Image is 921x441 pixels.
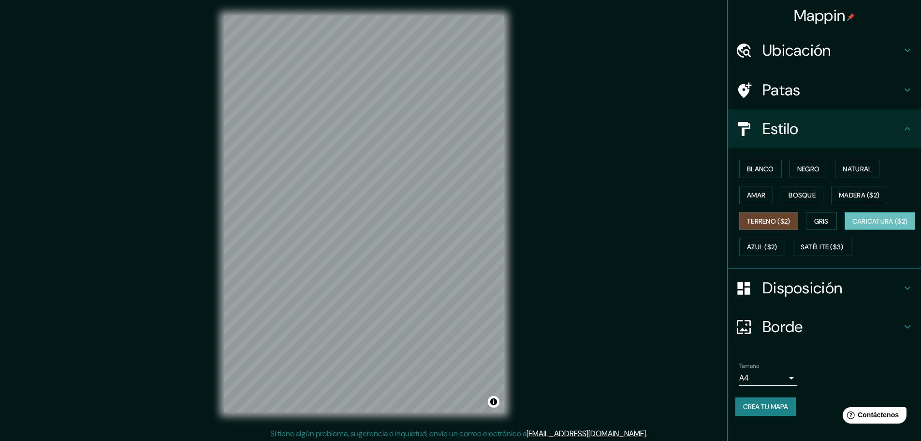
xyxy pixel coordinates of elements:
[739,212,798,230] button: Terreno ($2)
[728,109,921,148] div: Estilo
[743,402,788,411] font: Crea tu mapa
[789,191,816,199] font: Bosque
[735,397,796,416] button: Crea tu mapa
[728,71,921,109] div: Patas
[801,243,844,252] font: Satélite ($3)
[747,191,765,199] font: Amar
[814,217,829,226] font: Gris
[847,13,855,21] img: pin-icon.png
[739,238,785,256] button: Azul ($2)
[270,428,526,439] font: Si tiene algún problema, sugerencia o inquietud, envíe un correo electrónico a
[649,428,651,439] font: .
[728,269,921,307] div: Disposición
[224,15,504,412] canvas: Mapa
[762,40,831,61] font: Ubicación
[762,317,803,337] font: Borde
[843,165,872,173] font: Natural
[762,80,801,100] font: Patas
[781,186,823,204] button: Bosque
[839,191,879,199] font: Madera ($2)
[728,31,921,70] div: Ubicación
[747,243,777,252] font: Azul ($2)
[831,186,887,204] button: Madera ($2)
[852,217,908,226] font: Caricatura ($2)
[845,212,916,230] button: Caricatura ($2)
[526,428,646,439] a: [EMAIL_ADDRESS][DOMAIN_NAME]
[797,165,820,173] font: Negro
[739,160,782,178] button: Blanco
[728,307,921,346] div: Borde
[794,5,846,26] font: Mappin
[739,373,749,383] font: A4
[647,428,649,439] font: .
[835,160,879,178] button: Natural
[488,396,499,408] button: Activar o desactivar atribución
[739,186,773,204] button: Amar
[793,238,851,256] button: Satélite ($3)
[747,217,790,226] font: Terreno ($2)
[789,160,828,178] button: Negro
[646,428,647,439] font: .
[747,165,774,173] font: Blanco
[762,119,799,139] font: Estilo
[739,362,759,370] font: Tamaño
[739,370,797,386] div: A4
[806,212,837,230] button: Gris
[762,278,842,298] font: Disposición
[835,403,910,430] iframe: Lanzador de widgets de ayuda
